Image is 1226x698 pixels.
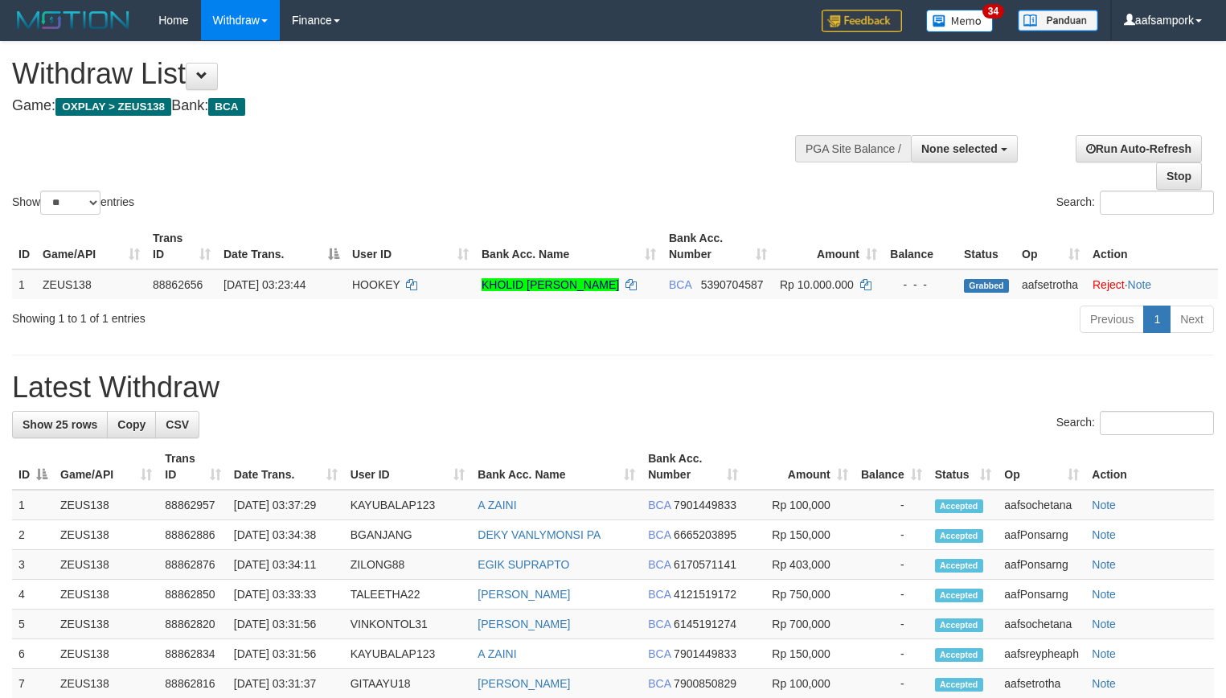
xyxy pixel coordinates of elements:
span: Copy 4121519172 to clipboard [674,588,736,601]
span: BCA [669,278,691,291]
span: Show 25 rows [23,418,97,431]
span: HOOKEY [352,278,400,291]
td: 6 [12,639,54,669]
th: Op: activate to sort column ascending [1015,224,1086,269]
th: Bank Acc. Number: activate to sort column ascending [642,444,744,490]
span: Copy [117,418,146,431]
span: Copy 6145191274 to clipboard [674,618,736,630]
td: 88862957 [158,490,228,520]
th: Bank Acc. Name: activate to sort column ascending [475,224,662,269]
input: Search: [1100,411,1214,435]
span: BCA [648,499,670,511]
span: BCA [648,528,670,541]
span: BCA [648,558,670,571]
td: - [855,550,929,580]
td: 5 [12,610,54,639]
span: [DATE] 03:23:44 [223,278,305,291]
th: Date Trans.: activate to sort column ascending [228,444,344,490]
td: - [855,490,929,520]
td: VINKONTOL31 [344,610,472,639]
td: 3 [12,550,54,580]
td: [DATE] 03:34:38 [228,520,344,550]
td: aafsetrotha [1015,269,1086,299]
td: 88862886 [158,520,228,550]
input: Search: [1100,191,1214,215]
a: Note [1092,647,1116,660]
td: 88862820 [158,610,228,639]
div: Showing 1 to 1 of 1 entries [12,304,498,326]
a: Copy [107,411,156,438]
span: Copy 7901449833 to clipboard [674,499,736,511]
th: User ID: activate to sort column ascending [344,444,472,490]
td: Rp 700,000 [744,610,855,639]
td: [DATE] 03:33:33 [228,580,344,610]
a: Previous [1080,306,1144,333]
span: Accepted [935,648,983,662]
a: Note [1092,528,1116,541]
a: [PERSON_NAME] [478,588,570,601]
span: OXPLAY > ZEUS138 [55,98,171,116]
span: Copy 7901449833 to clipboard [674,647,736,660]
td: Rp 403,000 [744,550,855,580]
span: Accepted [935,678,983,692]
button: None selected [911,135,1018,162]
span: Grabbed [964,279,1009,293]
img: MOTION_logo.png [12,8,134,32]
a: Note [1128,278,1152,291]
a: 1 [1143,306,1171,333]
h1: Latest Withdraw [12,372,1214,404]
th: Trans ID: activate to sort column ascending [146,224,217,269]
th: Action [1086,224,1218,269]
a: Note [1092,618,1116,630]
td: 2 [12,520,54,550]
th: ID: activate to sort column descending [12,444,54,490]
a: Stop [1156,162,1202,190]
span: Accepted [935,499,983,513]
th: Game/API: activate to sort column ascending [54,444,158,490]
span: BCA [648,618,670,630]
td: 88862876 [158,550,228,580]
img: panduan.png [1018,10,1098,31]
a: Next [1170,306,1214,333]
span: Rp 10.000.000 [780,278,854,291]
span: BCA [648,647,670,660]
span: 88862656 [153,278,203,291]
span: BCA [648,588,670,601]
th: ID [12,224,36,269]
td: ZEUS138 [54,639,158,669]
td: 88862834 [158,639,228,669]
td: aafsochetana [998,610,1085,639]
td: · [1086,269,1218,299]
th: User ID: activate to sort column ascending [346,224,475,269]
a: Note [1092,558,1116,571]
td: ZEUS138 [54,520,158,550]
th: Status: activate to sort column ascending [929,444,998,490]
td: ZEUS138 [36,269,146,299]
span: 34 [982,4,1004,18]
td: [DATE] 03:34:11 [228,550,344,580]
span: BCA [208,98,244,116]
td: Rp 150,000 [744,639,855,669]
a: Note [1092,588,1116,601]
h4: Game: Bank: [12,98,802,114]
a: Run Auto-Refresh [1076,135,1202,162]
td: aafPonsarng [998,520,1085,550]
a: EGIK SUPRAPTO [478,558,569,571]
td: aafsreypheaph [998,639,1085,669]
td: 1 [12,490,54,520]
a: Note [1092,677,1116,690]
span: Copy 7900850829 to clipboard [674,677,736,690]
th: Bank Acc. Number: activate to sort column ascending [662,224,773,269]
td: [DATE] 03:37:29 [228,490,344,520]
td: [DATE] 03:31:56 [228,610,344,639]
td: - [855,580,929,610]
span: None selected [921,142,998,155]
th: Amount: activate to sort column ascending [773,224,884,269]
td: - [855,639,929,669]
label: Search: [1056,411,1214,435]
td: Rp 100,000 [744,490,855,520]
td: - [855,520,929,550]
td: 88862850 [158,580,228,610]
td: Rp 150,000 [744,520,855,550]
a: CSV [155,411,199,438]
